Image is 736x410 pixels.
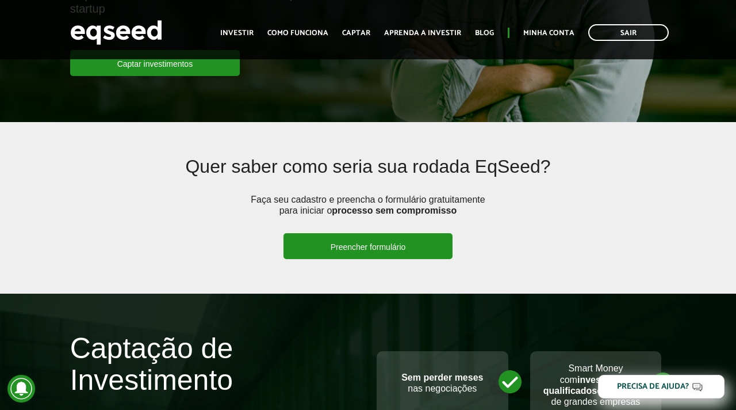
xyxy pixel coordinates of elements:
a: Captar investimentos [70,50,240,76]
p: Faça seu cadastro e preencha o formulário gratuitamente para iniciar o [247,194,489,233]
img: EqSeed [70,17,162,48]
a: Aprenda a investir [384,29,461,37]
a: Investir [220,29,254,37]
a: Blog [475,29,494,37]
strong: Sem perder meses [401,373,483,382]
h2: Quer saber como seria sua rodada EqSeed? [131,157,604,194]
a: Sair [588,24,669,41]
p: Smart Money com e executivos de grandes empresas [542,363,650,407]
a: Minha conta [523,29,574,37]
p: nas negociações [388,372,497,394]
a: Captar [342,29,370,37]
strong: processo sem compromisso [332,206,457,215]
strong: investidores qualificados [543,375,631,396]
a: Preencher formulário [283,233,453,259]
a: Como funciona [267,29,328,37]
